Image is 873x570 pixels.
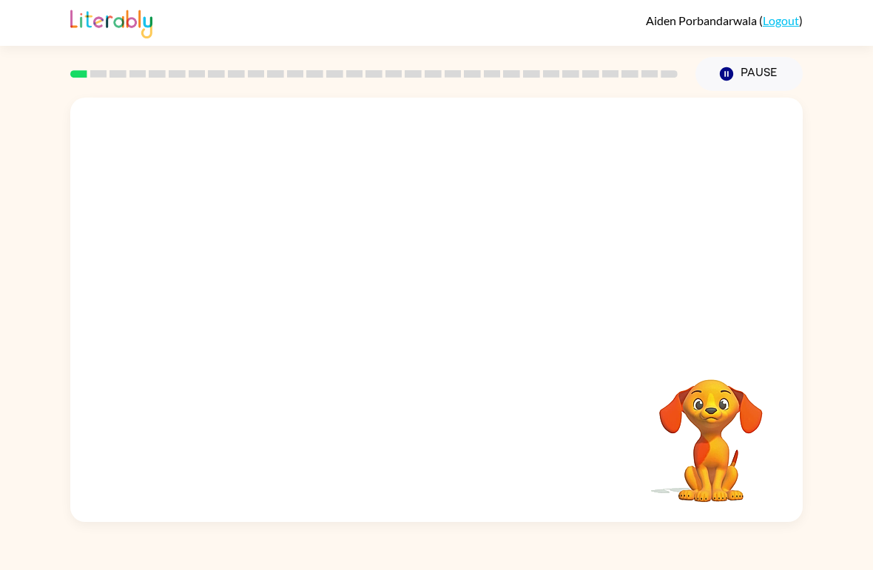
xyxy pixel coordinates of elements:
button: Pause [695,57,803,91]
div: ( ) [646,13,803,27]
a: Logout [763,13,799,27]
img: Literably [70,6,152,38]
video: Your browser must support playing .mp4 files to use Literably. Please try using another browser. [637,356,785,504]
span: Aiden Porbandarwala [646,13,759,27]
